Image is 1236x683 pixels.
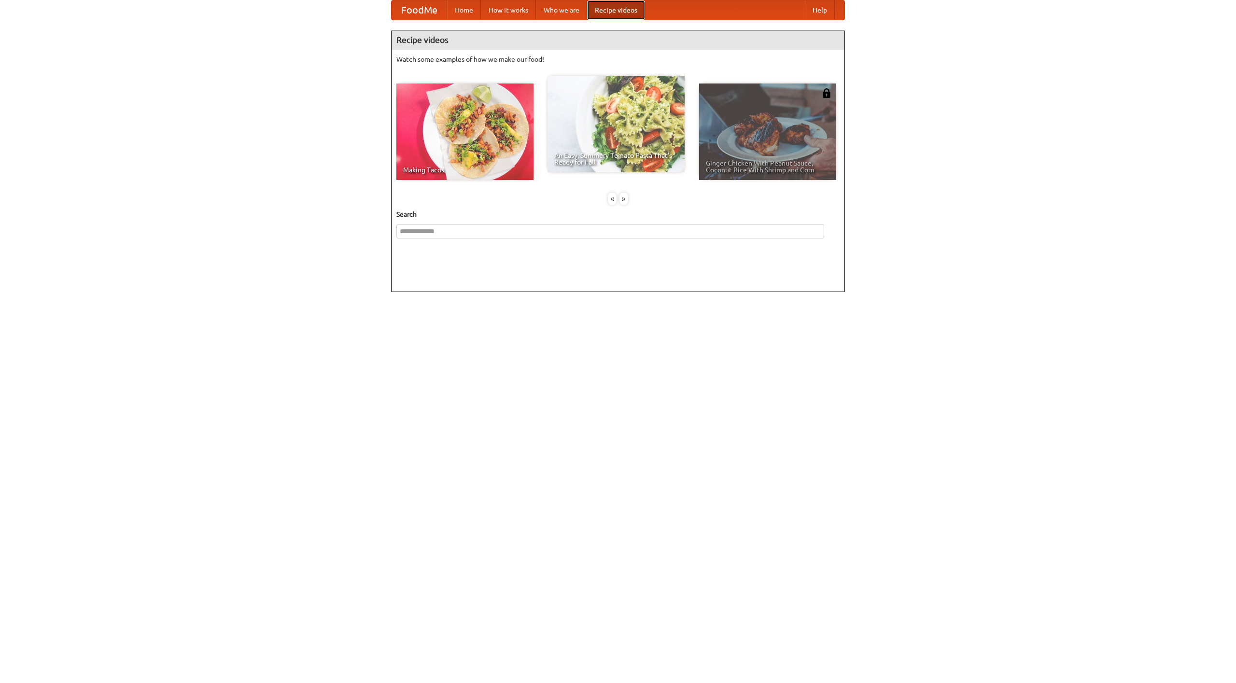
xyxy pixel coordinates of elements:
a: Help [805,0,835,20]
span: Making Tacos [403,167,527,173]
h4: Recipe videos [392,30,844,50]
a: FoodMe [392,0,447,20]
a: Making Tacos [396,84,534,180]
a: Recipe videos [587,0,645,20]
a: Home [447,0,481,20]
a: How it works [481,0,536,20]
p: Watch some examples of how we make our food! [396,55,840,64]
img: 483408.png [822,88,831,98]
span: An Easy, Summery Tomato Pasta That's Ready for Fall [554,152,678,166]
div: « [608,193,617,205]
div: » [619,193,628,205]
a: An Easy, Summery Tomato Pasta That's Ready for Fall [548,76,685,172]
h5: Search [396,209,840,219]
a: Who we are [536,0,587,20]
